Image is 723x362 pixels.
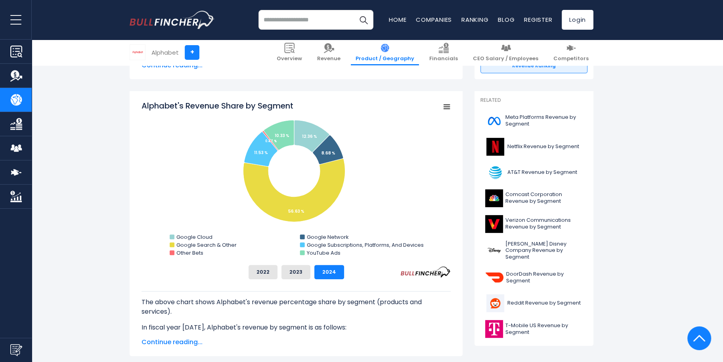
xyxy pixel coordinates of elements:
button: 2023 [281,265,310,279]
a: Revenue Ranking [480,58,587,73]
text: Google Subscriptions, Platforms, And Devices [307,241,424,249]
img: TMUS logo [485,320,503,338]
a: Login [562,10,593,30]
span: AT&T Revenue by Segment [507,169,577,176]
a: Overview [272,40,307,65]
a: Home [389,15,406,24]
a: Product / Geography [351,40,419,65]
a: CEO Salary / Employees [468,40,543,65]
a: Go to homepage [130,11,215,29]
a: + [185,45,199,60]
text: YouTube Ads [306,249,340,257]
img: GOOGL logo [130,45,145,60]
a: Comcast Corporation Revenue by Segment [480,187,587,209]
span: Product / Geography [356,55,414,62]
a: Netflix Revenue by Segment [480,136,587,158]
text: Google Network [307,233,349,241]
svg: Alphabet's Revenue Share by Segment [142,100,451,259]
img: DIS logo [485,242,503,259]
a: [PERSON_NAME] Disney Company Revenue by Segment [480,239,587,263]
span: Reddit Revenue by Segment [507,300,581,307]
span: T-Mobile US Revenue by Segment [505,322,583,336]
p: Related [480,97,587,104]
img: NFLX logo [485,138,505,156]
a: Reddit Revenue by Segment [480,292,587,314]
span: Verizon Communications Revenue by Segment [505,217,583,231]
span: CEO Salary / Employees [473,55,538,62]
text: Other Bets [176,249,203,257]
img: META logo [485,112,503,130]
div: Alphabet [151,48,179,57]
a: Blog [498,15,515,24]
p: The above chart shows Alphabet's revenue percentage share by segment (products and services). [142,297,451,316]
span: Overview [277,55,302,62]
a: Financials [425,40,463,65]
a: Meta Platforms Revenue by Segment [480,110,587,132]
tspan: 0.47 % [265,139,277,143]
a: Verizon Communications Revenue by Segment [480,213,587,235]
span: [PERSON_NAME] Disney Company Revenue by Segment [505,241,583,261]
img: CMCSA logo [485,189,503,207]
a: Register [524,15,552,24]
a: T-Mobile US Revenue by Segment [480,318,587,340]
img: RDDT logo [485,294,505,312]
text: Google Cloud [176,233,212,241]
span: Revenue [317,55,340,62]
span: Financials [429,55,458,62]
span: Netflix Revenue by Segment [507,143,579,150]
tspan: Alphabet's Revenue Share by Segment [142,100,293,111]
tspan: 10.33 % [275,133,289,139]
img: bullfincher logo [130,11,215,29]
img: VZ logo [485,215,503,233]
a: Revenue [312,40,345,65]
tspan: 11.53 % [254,150,268,156]
a: Ranking [461,15,488,24]
p: In fiscal year [DATE], Alphabet's revenue by segment is as follows: [142,323,451,332]
img: T logo [485,164,505,181]
span: Continue reading... [142,337,451,347]
tspan: 8.68 % [321,150,335,156]
text: Google Search & Other [176,241,237,249]
tspan: 56.63 % [288,208,304,214]
a: DoorDash Revenue by Segment [480,267,587,288]
tspan: 12.36 % [302,133,317,139]
span: Meta Platforms Revenue by Segment [505,114,583,128]
button: Search [354,10,373,30]
img: DASH logo [485,269,504,286]
button: 2022 [249,265,277,279]
button: 2024 [314,265,344,279]
a: AT&T Revenue by Segment [480,162,587,183]
a: Companies [416,15,452,24]
span: Comcast Corporation Revenue by Segment [505,191,583,205]
span: Competitors [553,55,589,62]
span: DoorDash Revenue by Segment [506,271,583,284]
a: Competitors [549,40,593,65]
span: Continue reading... [142,61,451,70]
